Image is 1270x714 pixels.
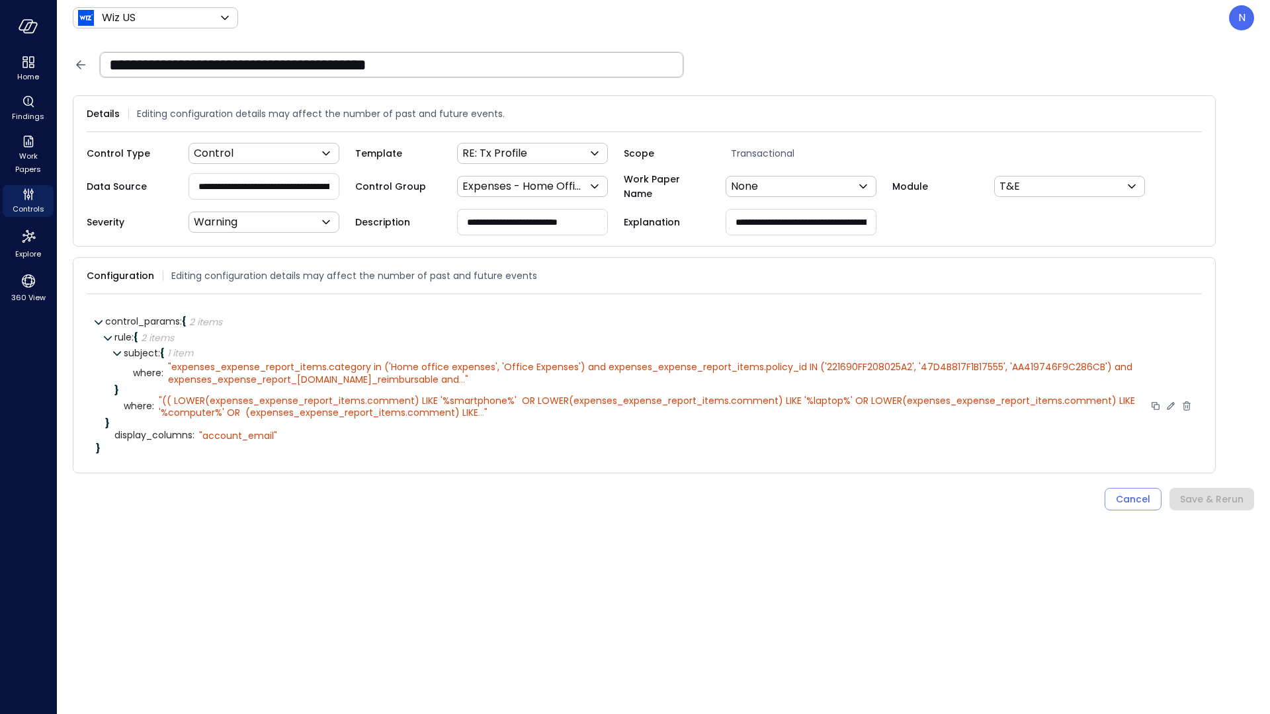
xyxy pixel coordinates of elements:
[78,10,94,26] img: Icon
[167,348,193,358] div: 1 item
[355,179,441,194] span: Control Group
[87,268,154,283] span: Configuration
[137,106,505,121] span: Editing configuration details may affect the number of past and future events.
[114,430,194,440] span: display_columns
[11,291,46,304] span: 360 View
[96,444,1193,453] div: }
[192,428,194,442] span: :
[87,146,173,161] span: Control Type
[152,399,154,413] span: :
[1105,488,1162,510] button: Cancel
[3,132,54,177] div: Work Papers
[15,247,41,260] span: Explore
[87,215,173,229] span: Severity
[478,406,484,419] span: ...
[105,418,1193,428] div: }
[3,225,54,262] div: Explore
[12,110,44,123] span: Findings
[160,346,165,360] span: {
[168,360,1135,385] span: expenses_expense_report_items.category in ('Home office expenses', 'Office Expenses') and expense...
[1229,5,1254,30] div: Noy Vadai
[1116,491,1150,508] div: Cancel
[3,270,54,305] div: 360 View
[158,346,160,360] span: :
[624,146,710,161] span: Scope
[182,315,187,328] span: {
[132,331,134,344] span: :
[159,395,1145,418] div: " "
[114,385,1193,395] div: }
[168,361,1145,385] div: " "
[892,179,978,194] span: Module
[462,145,527,161] p: RE: Tx Profile
[13,202,44,216] span: Controls
[726,146,892,161] span: Transactional
[180,315,182,328] span: :
[141,333,174,342] div: 2 items
[87,106,120,121] span: Details
[1238,10,1246,26] p: N
[355,215,441,229] span: Description
[189,317,222,327] div: 2 items
[124,401,154,411] span: where
[624,215,710,229] span: Explanation
[161,366,163,379] span: :
[194,214,237,230] p: Warning
[114,331,134,344] span: rule
[133,368,163,378] span: where
[8,149,48,176] span: Work Papers
[462,178,587,194] p: Expenses - Home Office
[159,394,1138,419] span: (( LOWER(expenses_expense_report_items.comment) LIKE '%smartphone%' OR LOWER(expenses_expense_rep...
[171,268,537,283] span: Editing configuration details may affect the number of past and future events
[3,93,54,124] div: Findings
[199,430,277,442] div: " account_email"
[624,172,710,201] span: Work Paper Name
[355,146,441,161] span: Template
[194,145,233,161] p: Control
[3,53,54,85] div: Home
[87,179,173,194] span: Data Source
[105,315,182,328] span: control_params
[17,70,39,83] span: Home
[102,10,136,26] p: Wiz US
[134,331,138,344] span: {
[3,185,54,217] div: Controls
[999,178,1020,194] p: T&E
[124,346,160,360] span: subject
[459,373,465,386] span: ...
[731,178,758,194] p: None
